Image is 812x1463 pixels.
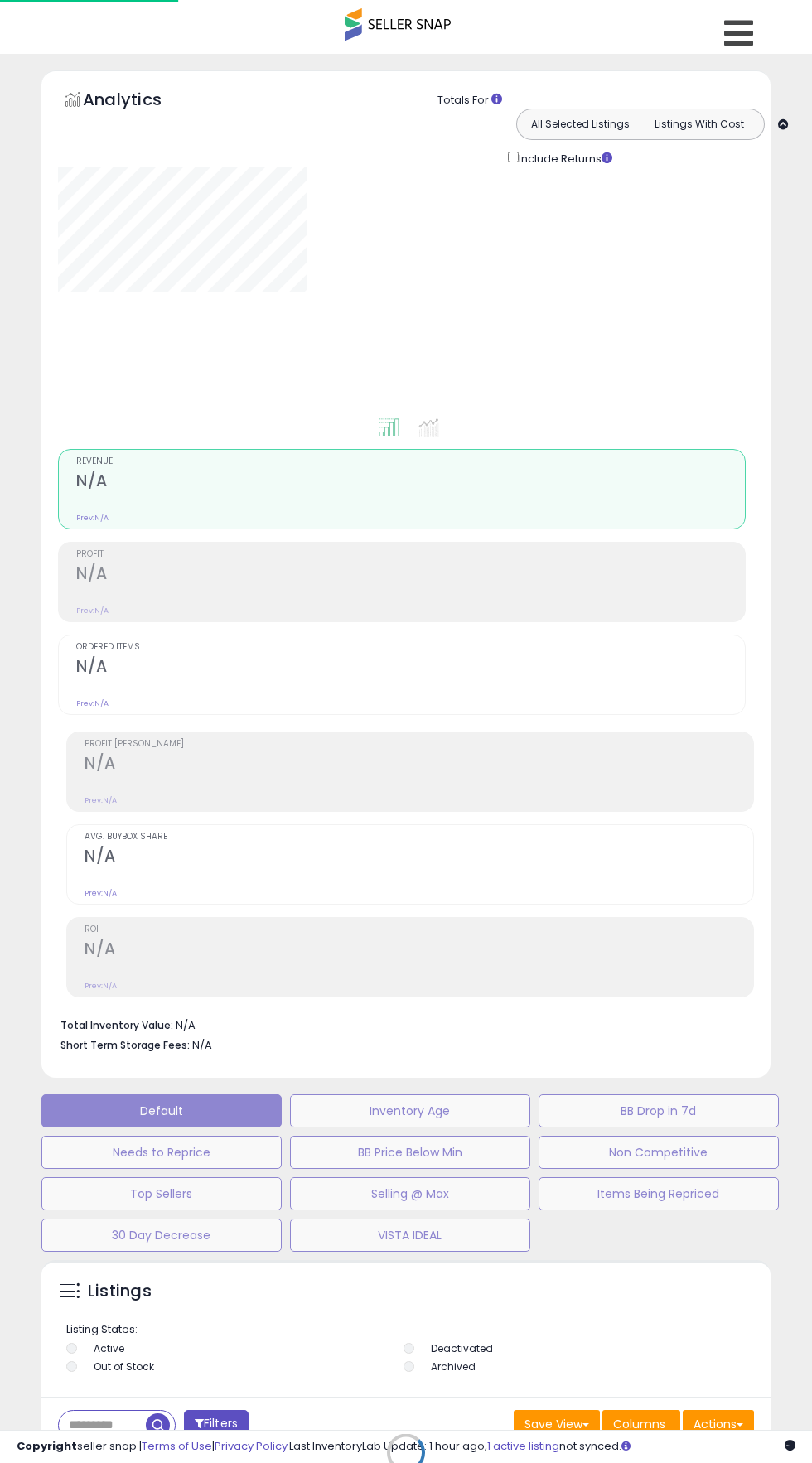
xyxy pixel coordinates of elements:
[437,93,810,109] div: Totals For
[85,795,117,805] small: Prev: N/A
[85,740,753,749] span: Profit [PERSON_NAME]
[76,643,745,652] span: Ordered Items
[41,1094,282,1127] button: Default
[83,88,194,115] h5: Analytics
[290,1094,530,1127] button: Inventory Age
[85,888,117,898] small: Prev: N/A
[85,981,117,991] small: Prev: N/A
[60,1014,742,1034] li: N/A
[60,1038,190,1052] b: Short Term Storage Fees:
[539,1094,779,1127] button: BB Drop in 7d
[76,550,745,559] span: Profit
[76,513,109,523] small: Prev: N/A
[76,606,109,616] small: Prev: N/A
[290,1177,530,1210] button: Selling @ Max
[85,939,753,962] h2: N/A
[76,698,109,708] small: Prev: N/A
[41,1219,282,1252] button: 30 Day Decrease
[539,1136,779,1169] button: Non Competitive
[17,1438,77,1454] strong: Copyright
[85,754,753,776] h2: N/A
[76,471,745,494] h2: N/A
[60,1018,173,1032] b: Total Inventory Value:
[76,564,745,587] h2: N/A
[41,1136,282,1169] button: Needs to Reprice
[539,1177,779,1210] button: Items Being Repriced
[85,925,753,934] span: ROI
[41,1177,282,1210] button: Top Sellers
[76,457,745,466] span: Revenue
[85,833,753,842] span: Avg. Buybox Share
[85,847,753,869] h2: N/A
[290,1219,530,1252] button: VISTA IDEAL
[76,657,745,679] h2: N/A
[290,1136,530,1169] button: BB Price Below Min
[192,1037,212,1053] span: N/A
[17,1439,288,1455] div: seller snap | |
